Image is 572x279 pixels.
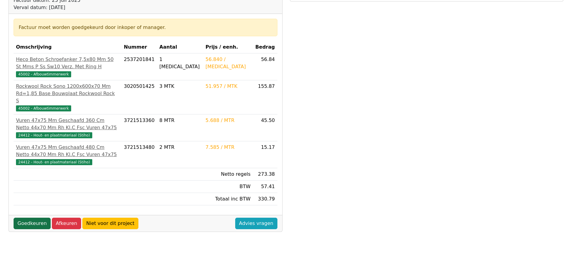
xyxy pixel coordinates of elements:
[253,114,277,141] td: 45.50
[203,181,253,193] td: BTW
[253,53,277,80] td: 56.84
[16,144,119,165] a: Vuren 47x75 Mm Geschaafd 480 Cm Netto 44x70 Mm Rh Kl.C Fsc Vuren 47x7524412 - Hout- en plaatmater...
[52,218,81,229] a: Afkeuren
[82,218,138,229] a: Niet voor dit project
[206,117,251,124] div: 5.688 / MTR
[16,132,92,138] span: 24412 - Hout- en plaatmateriaal (Stiho)
[203,41,253,53] th: Prijs / eenh.
[19,24,272,31] div: Factuur moet worden goedgekeurd door inkoper of manager.
[16,71,71,77] span: 45002 - Afbouwtimmerwerk
[160,144,201,151] div: 2 MTR
[203,193,253,205] td: Totaal inc BTW
[16,56,119,78] a: Heco Beton Schroefanker 7,5x80 Mm 50 St Mms P Ss Sw10 Verz. Met Ring H45002 - Afbouwtimmerwerk
[253,193,277,205] td: 330.79
[122,53,157,80] td: 2537201841
[122,41,157,53] th: Nummer
[16,117,119,139] a: Vuren 47x75 Mm Geschaafd 360 Cm Netto 44x70 Mm Rh Kl.C Fsc Vuren 47x7524412 - Hout- en plaatmater...
[122,80,157,114] td: 3020501425
[253,41,277,53] th: Bedrag
[160,83,201,90] div: 3 MTK
[206,144,251,151] div: 7.585 / MTR
[14,218,51,229] a: Goedkeuren
[160,56,201,70] div: 1 [MEDICAL_DATA]
[206,56,251,70] div: 56.840 / [MEDICAL_DATA]
[253,80,277,114] td: 155.87
[14,4,143,11] div: Verval datum: [DATE]
[160,117,201,124] div: 8 MTR
[203,168,253,181] td: Netto regels
[206,83,251,90] div: 51.957 / MTK
[16,117,119,131] div: Vuren 47x75 Mm Geschaafd 360 Cm Netto 44x70 Mm Rh Kl.C Fsc Vuren 47x75
[14,41,122,53] th: Omschrijving
[253,141,277,168] td: 15.17
[16,56,119,70] div: Heco Beton Schroefanker 7,5x80 Mm 50 St Mms P Ss Sw10 Verz. Met Ring H
[16,105,71,111] span: 45002 - Afbouwtimmerwerk
[122,141,157,168] td: 3721513480
[235,218,277,229] a: Advies vragen
[16,83,119,112] a: Rockwool Rock Sono 1200x600x70 Mm Rd=1,85 Base Bouwplaat Rockwool Rock S45002 - Afbouwtimmerwerk
[16,159,92,165] span: 24412 - Hout- en plaatmateriaal (Stiho)
[157,41,203,53] th: Aantal
[122,114,157,141] td: 3721513360
[16,144,119,158] div: Vuren 47x75 Mm Geschaafd 480 Cm Netto 44x70 Mm Rh Kl.C Fsc Vuren 47x75
[16,83,119,104] div: Rockwool Rock Sono 1200x600x70 Mm Rd=1,85 Base Bouwplaat Rockwool Rock S
[253,168,277,181] td: 273.38
[253,181,277,193] td: 57.41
